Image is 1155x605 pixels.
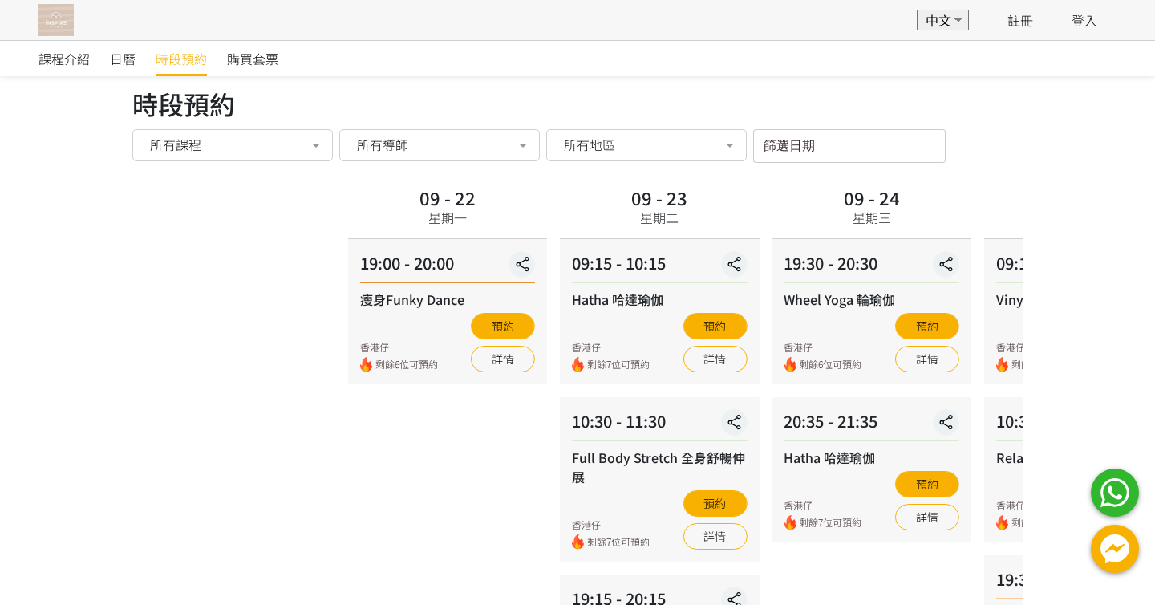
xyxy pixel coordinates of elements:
div: 09 - 23 [631,189,687,206]
img: fire.png [360,357,372,372]
img: fire.png [784,357,796,372]
img: fire.png [996,515,1008,530]
div: 香港仔 [572,340,650,355]
div: 10:30 - 11:30 [572,409,747,441]
a: 課程介紹 [38,41,90,76]
div: 香港仔 [784,498,861,513]
div: 20:35 - 21:35 [784,409,958,441]
div: Hatha 哈達瑜伽 [784,448,958,467]
div: 09 - 22 [419,189,476,206]
div: Hatha 哈達瑜伽 [572,290,747,309]
div: 香港仔 [572,518,650,532]
a: 詳情 [683,523,747,550]
img: fire.png [784,515,796,530]
span: 剩餘7位可預約 [1011,357,1074,372]
div: Full Body Stretch 全身舒暢伸展 [572,448,747,486]
button: 預約 [683,313,747,339]
a: 詳情 [895,504,959,530]
button: 預約 [683,490,747,517]
div: 09 - 24 [844,189,900,206]
div: 19:00 - 20:00 [360,251,535,283]
a: 詳情 [895,346,959,372]
div: 瘦身Funky Dance [360,290,535,309]
div: 星期一 [428,208,467,227]
a: 註冊 [1007,10,1033,30]
button: 預約 [895,313,959,339]
a: 購買套票 [227,41,278,76]
div: 時段預約 [132,84,1023,123]
button: 預約 [471,313,535,339]
span: 所有地區 [564,136,615,152]
span: 剩餘6位可預約 [799,357,861,372]
div: 09:15 - 10:15 [572,251,747,283]
div: 19:30 - 20:30 [784,251,958,283]
div: 香港仔 [784,340,861,355]
span: 剩餘7位可預約 [799,515,861,530]
div: Wheel Yoga 輪瑜伽 [784,290,958,309]
span: 剩餘7位可預約 [587,534,650,550]
img: fire.png [996,357,1008,372]
img: fire.png [572,534,584,550]
div: 香港仔 [996,498,1074,513]
div: 香港仔 [360,340,438,355]
span: 剩餘7位可預約 [587,357,650,372]
div: 星期三 [853,208,891,227]
button: 預約 [895,471,959,497]
span: 剩餘7位可預約 [1011,515,1074,530]
a: 登入 [1072,10,1097,30]
span: 所有導師 [357,136,408,152]
span: 購買套票 [227,49,278,68]
img: fire.png [572,357,584,372]
input: 篩選日期 [753,129,946,163]
div: 星期二 [640,208,679,227]
a: 日曆 [110,41,136,76]
a: 時段預約 [156,41,207,76]
img: T57dtJh47iSJKDtQ57dN6xVUMYY2M0XQuGF02OI4.png [38,4,74,36]
span: 日曆 [110,49,136,68]
div: 香港仔 [996,340,1074,355]
span: 所有課程 [150,136,201,152]
a: 詳情 [471,346,535,372]
a: 詳情 [683,346,747,372]
span: 剩餘6位可預約 [375,357,438,372]
span: 課程介紹 [38,49,90,68]
span: 時段預約 [156,49,207,68]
